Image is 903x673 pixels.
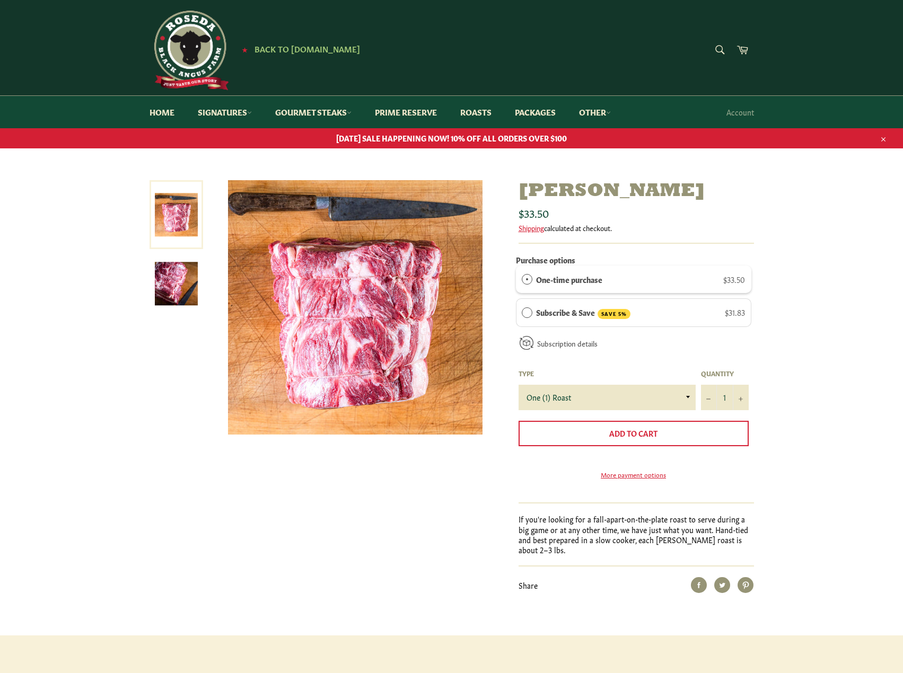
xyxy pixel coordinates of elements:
span: SAVE 5% [598,309,630,319]
label: Subscribe & Save [536,306,630,319]
label: Purchase options [516,254,575,265]
div: Subscribe & Save [522,306,532,318]
span: $33.50 [519,205,549,220]
a: Signatures [187,96,262,128]
img: Chuck Roast [228,180,483,435]
span: ★ [242,45,248,54]
button: Increase item quantity by one [733,385,749,410]
a: ★ Back to [DOMAIN_NAME] [236,45,360,54]
span: Add to Cart [609,428,657,438]
a: Shipping [519,223,544,233]
a: Gourmet Steaks [265,96,362,128]
label: Quantity [701,369,749,378]
button: Reduce item quantity by one [701,385,717,410]
div: One-time purchase [522,273,532,285]
button: Add to Cart [519,421,749,446]
a: Home [139,96,185,128]
a: Roasts [450,96,502,128]
a: Account [721,96,759,128]
a: Prime Reserve [364,96,448,128]
a: More payment options [519,470,749,479]
p: If you're looking for a fall-apart-on-the-plate roast to serve during a big game or at any other ... [519,514,754,555]
span: Share [519,580,538,590]
img: Roseda Beef [150,11,229,90]
label: One-time purchase [536,273,602,285]
span: Back to [DOMAIN_NAME] [255,43,360,54]
a: Packages [504,96,566,128]
a: Subscription details [537,338,598,348]
span: $31.83 [725,307,745,317]
label: Type [519,369,696,378]
a: Other [568,96,621,128]
span: $33.50 [723,274,745,285]
img: Chuck Roast [155,262,198,305]
h1: [PERSON_NAME] [519,180,754,203]
div: calculated at checkout. [519,223,754,233]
